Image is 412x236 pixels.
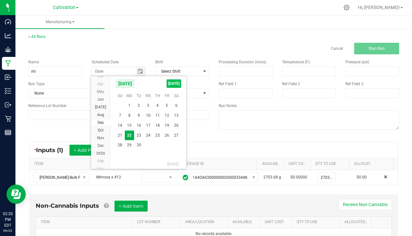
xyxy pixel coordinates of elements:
span: Select Shift [155,67,200,76]
span: Feb [97,159,104,163]
th: Su [115,91,125,101]
span: Oct [98,128,104,132]
td: Friday, September 26, 2025 [162,131,171,141]
span: Run Notes [219,104,237,108]
span: [DATE] [115,79,135,88]
span: Nov [97,136,104,140]
span: [DATE] [95,105,106,109]
span: 2026 [96,151,105,156]
span: 19 [162,121,171,131]
span: 2703.68 [263,175,278,179]
td: Monday, September 15, 2025 [125,121,134,131]
span: Cultivation [53,5,75,10]
td: Thursday, September 4, 2025 [153,101,162,111]
td: Thursday, September 25, 2025 [153,131,162,141]
inline-svg: Reports [5,129,11,136]
td: Wednesday, September 17, 2025 [143,121,153,131]
span: Hi, [PERSON_NAME]! [358,5,400,10]
span: 22 [125,131,134,141]
span: $0.00 [357,175,367,179]
span: 18 [153,121,162,131]
span: Ref Field 2 [282,82,300,86]
span: 12 [162,111,171,121]
span: 20 [172,121,181,131]
span: $0.00000 [290,175,307,179]
td: Sunday, September 28, 2025 [115,140,125,150]
a: Allocated CostSortable [354,161,373,167]
span: 27 [172,131,181,141]
span: Run Type [28,81,44,87]
span: 11 [153,111,162,121]
td: Thursday, September 18, 2025 [153,121,162,131]
span: 26 [162,131,171,141]
td: Monday, September 29, 2025 [125,140,134,150]
a: PACKAGE IDSortable [182,161,254,167]
span: 2 [134,101,143,111]
span: Ref Field 3 [345,82,363,86]
input: Date [92,67,136,76]
td: Wednesday, September 10, 2025 [143,111,153,121]
span: Sep [97,120,104,125]
span: Reference Lot Number [28,104,67,108]
p: 09/22 [3,228,13,233]
td: Saturday, September 13, 2025 [172,111,181,121]
span: Mar [97,74,104,78]
span: Ref Field 1 [219,82,237,86]
a: LOT NUMBERSortable [137,220,177,225]
span: g [279,175,281,179]
span: 16 [134,121,143,131]
span: 29 [125,140,134,150]
td: Friday, September 19, 2025 [162,121,171,131]
a: Unit CostSortable [288,161,307,167]
span: 28 [115,140,125,150]
span: 10 [143,111,153,121]
span: 13 [172,111,181,121]
span: Pressure (psi) [345,60,369,64]
th: Fr [162,91,171,101]
span: 30 [134,140,143,150]
a: Sortable [376,220,385,225]
span: 25 [153,131,162,141]
span: Mimosa x #13 [96,175,121,179]
span: Toggle calendar [136,67,145,76]
span: NO DATA FOUND [33,173,88,182]
td: Tuesday, September 2, 2025 [134,101,143,111]
span: 24 [143,131,153,141]
th: Th [153,91,162,101]
span: Mar [97,167,104,171]
span: 21 [115,131,125,141]
inline-svg: Outbound [5,102,11,108]
span: 23 [134,131,143,141]
span: [PERSON_NAME]-Bulk Flower-Mimosa x #13 [34,173,80,182]
inline-svg: Retail [5,115,11,122]
div: Manage settings [343,5,351,11]
a: AVAILABLESortable [233,220,257,225]
a: Cancel [331,46,343,51]
a: QTY TO USESortable [315,161,347,167]
td: Tuesday, September 9, 2025 [134,111,143,121]
inline-svg: Dashboard [5,19,11,25]
span: 8 [125,111,134,121]
span: 17 [143,121,153,131]
td: Thursday, September 11, 2025 [153,111,162,121]
a: Add Non-Cannabis items that were also consumed in the run (e.g. gloves and packaging); Also add N... [104,202,109,209]
inline-svg: Inventory [5,88,11,94]
span: 1A42A0300000002000033448 [193,175,247,180]
span: [DATE] [167,79,181,88]
td: Sunday, September 14, 2025 [115,121,125,131]
span: Scheduled Date [92,60,119,64]
button: + Add Item [114,201,148,212]
span: 9 [134,111,143,121]
th: Sa [172,91,181,101]
a: Manufacturing [15,15,105,29]
span: 4 [153,101,162,111]
span: Shift [155,60,163,64]
span: Temperature (F) [282,60,310,64]
span: Inputs (1) [36,147,69,154]
a: ITEMSortable [41,220,129,225]
a: ITEMSortable [34,161,89,167]
inline-svg: Grow [5,46,11,53]
td: Monday, September 1, 2025 [125,101,134,111]
button: Start Run [354,43,399,54]
td: Wednesday, September 24, 2025 [143,131,153,141]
